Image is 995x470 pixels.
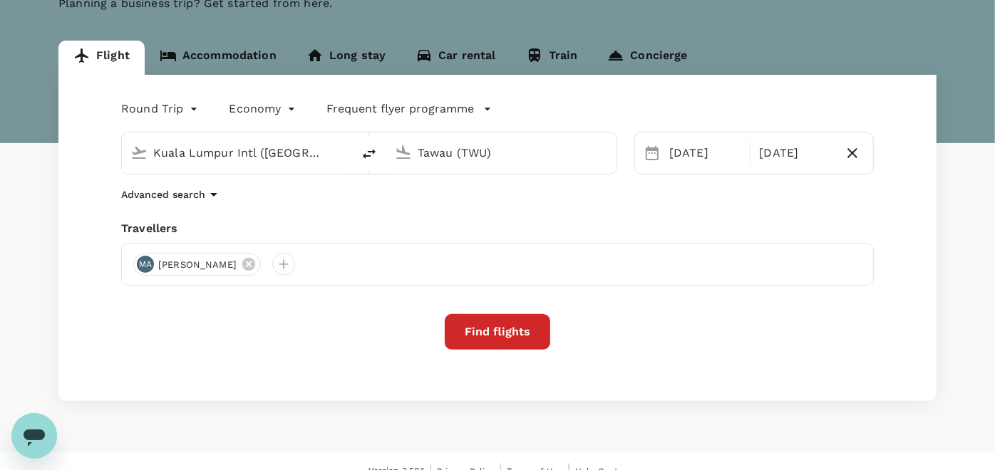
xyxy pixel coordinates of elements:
a: Car rental [401,41,511,75]
button: Open [607,151,609,154]
button: Open [342,151,345,154]
a: Accommodation [145,41,292,75]
button: delete [352,137,386,171]
div: [DATE] [753,139,837,167]
p: Advanced search [121,187,205,202]
div: [DATE] [664,139,747,167]
div: MA[PERSON_NAME] [133,253,261,276]
button: Find flights [445,314,550,350]
p: Frequent flyer programme [327,100,475,117]
div: Round Trip [121,98,201,120]
a: Train [511,41,593,75]
div: MA [137,256,154,273]
input: Depart from [153,142,322,164]
input: Going to [418,142,587,164]
iframe: Button to launch messaging window [11,413,57,459]
span: [PERSON_NAME] [150,258,245,272]
div: Economy [230,98,299,120]
a: Concierge [592,41,702,75]
a: Long stay [292,41,401,75]
div: Travellers [121,220,874,237]
button: Advanced search [121,186,222,203]
a: Flight [58,41,145,75]
button: Frequent flyer programme [327,100,492,117]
